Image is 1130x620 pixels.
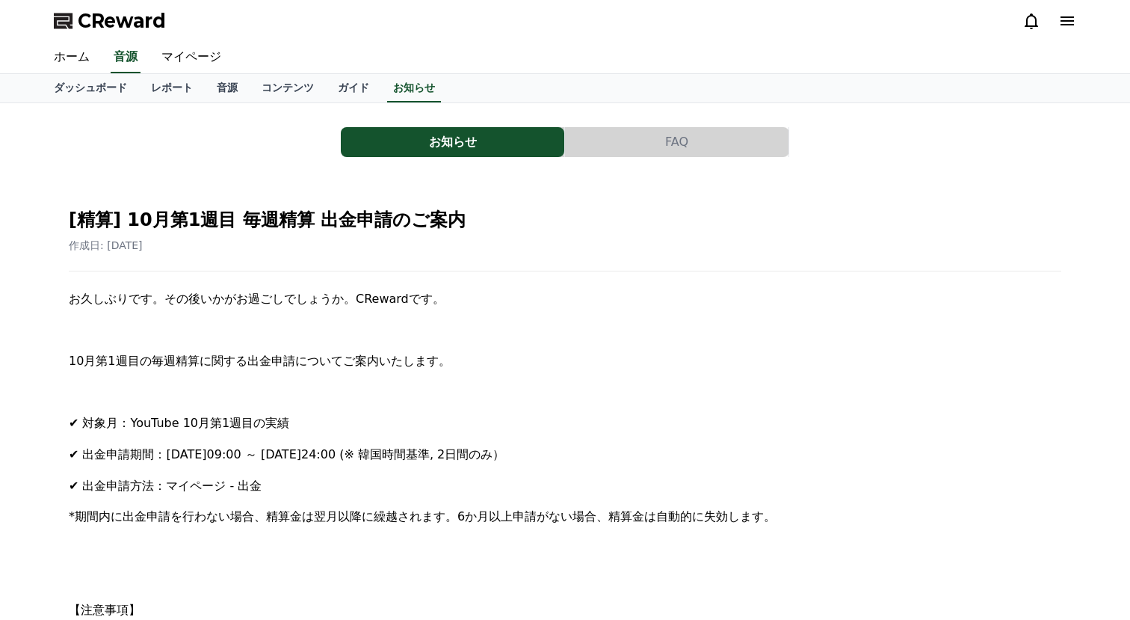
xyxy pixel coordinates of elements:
a: ガイド [326,74,381,102]
span: お久しぶりです。その後いかがお過ごしでしょうか。CRewardです。 [69,292,445,306]
a: マイページ [149,42,233,73]
span: ✔ 出金申請方法：マイページ - 出金 [69,479,262,493]
span: ✔ 出金申請期間：[DATE]09:00 ～ [DATE]24:00 (※ 韓国時間基準, 2日間のみ） [69,447,504,461]
span: 作成日: [DATE] [69,239,143,251]
span: 【注意事項】 [69,603,141,617]
button: お知らせ [341,127,564,157]
span: 10月第1週目の毎週精算に関する出金申請についてご案内いたします。 [69,354,451,368]
span: *期間内に出金申請を行わない場合、精算金は翌月以降に繰越されます。6か月以上申請がない場合、精算金は自動的に失効します。 [69,509,776,524]
a: お知らせ [341,127,565,157]
button: FAQ [565,127,788,157]
a: ダッシュボード [42,74,139,102]
span: CReward [78,9,166,33]
a: FAQ [565,127,789,157]
a: レポート [139,74,205,102]
span: ✔ 対象月：YouTube 10月第1週目の実績 [69,416,289,430]
a: 音源 [205,74,250,102]
a: お知らせ [387,74,441,102]
a: コンテンツ [250,74,326,102]
a: 音源 [111,42,141,73]
a: ホーム [42,42,102,73]
a: CReward [54,9,166,33]
h2: [精算] 10月第1週目 毎週精算 出金申請のご案内 [69,208,1061,232]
